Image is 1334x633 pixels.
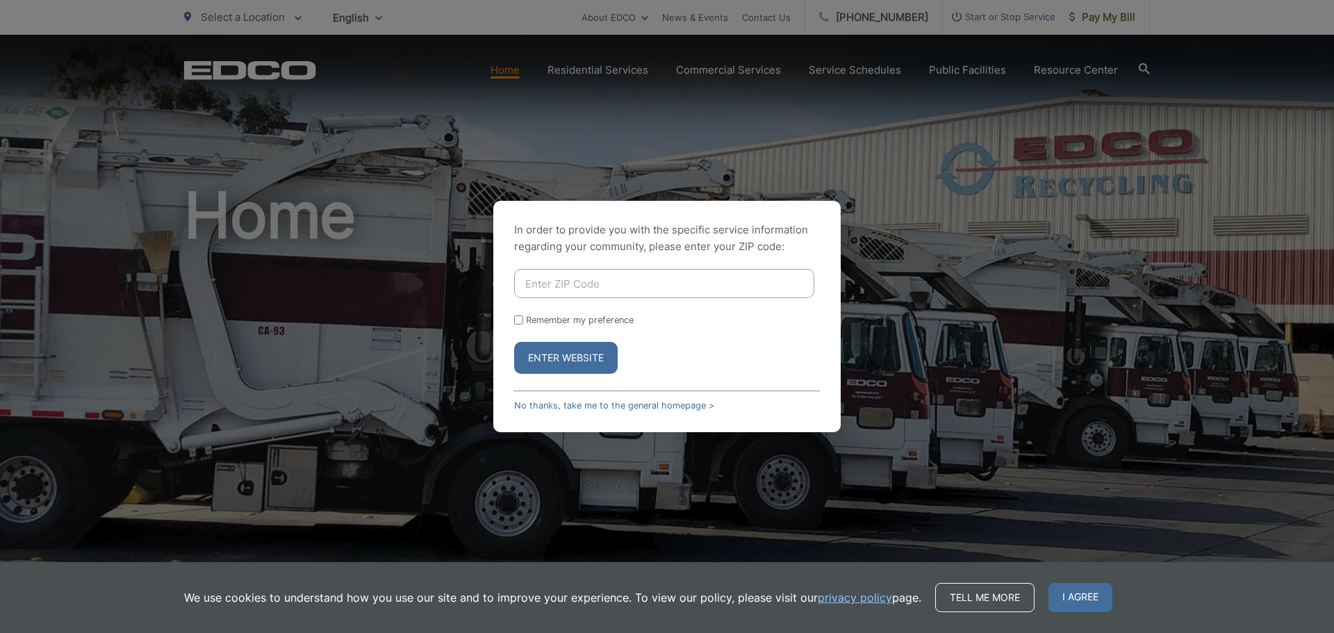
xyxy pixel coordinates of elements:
[1048,583,1112,612] span: I agree
[526,315,634,325] label: Remember my preference
[818,589,892,606] a: privacy policy
[184,589,921,606] p: We use cookies to understand how you use our site and to improve your experience. To view our pol...
[514,342,618,374] button: Enter Website
[514,222,820,255] p: In order to provide you with the specific service information regarding your community, please en...
[514,400,714,411] a: No thanks, take me to the general homepage >
[935,583,1035,612] a: Tell me more
[514,269,814,298] input: Enter ZIP Code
